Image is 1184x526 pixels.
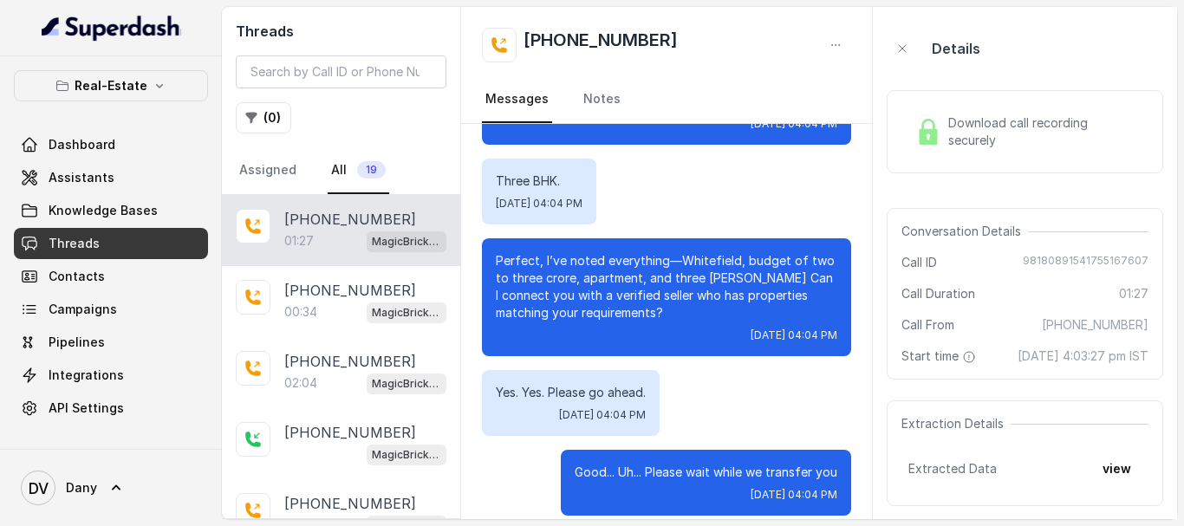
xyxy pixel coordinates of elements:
[49,367,124,384] span: Integrations
[14,327,208,358] a: Pipelines
[372,446,441,464] p: MagicBricks - Lead Qualification Assistant
[236,55,446,88] input: Search by Call ID or Phone Number
[901,223,1028,240] span: Conversation Details
[14,228,208,259] a: Threads
[372,233,441,250] p: MagicBricks - Lead Qualification Assistant
[482,76,552,123] a: Messages
[49,301,117,318] span: Campaigns
[49,169,114,186] span: Assistants
[14,261,208,292] a: Contacts
[49,235,100,252] span: Threads
[75,75,147,96] p: Real-Estate
[1092,453,1142,484] button: view
[284,232,314,250] p: 01:27
[49,136,115,153] span: Dashboard
[236,147,300,194] a: Assigned
[49,334,105,351] span: Pipelines
[482,76,851,123] nav: Tabs
[14,195,208,226] a: Knowledge Bases
[284,209,416,230] p: [PHONE_NUMBER]
[751,488,837,502] span: [DATE] 04:04 PM
[284,280,416,301] p: [PHONE_NUMBER]
[236,102,291,133] button: (0)
[328,147,389,194] a: All19
[751,328,837,342] span: [DATE] 04:04 PM
[496,197,582,211] span: [DATE] 04:04 PM
[908,460,997,477] span: Extracted Data
[901,347,979,365] span: Start time
[496,384,646,401] p: Yes. Yes. Please go ahead.
[948,114,1142,149] span: Download call recording securely
[14,464,208,512] a: Dany
[524,28,678,62] h2: [PHONE_NUMBER]
[236,147,446,194] nav: Tabs
[357,161,386,179] span: 19
[575,464,837,481] p: Good... Uh... Please wait while we transfer you
[14,294,208,325] a: Campaigns
[49,268,105,285] span: Contacts
[1023,254,1148,271] span: 98180891541755167607
[496,252,837,321] p: Perfect, I’ve noted everything—Whitefield, budget of two to three crore, apartment, and three [PE...
[284,303,317,321] p: 00:34
[901,316,954,334] span: Call From
[49,202,158,219] span: Knowledge Bases
[14,393,208,424] a: API Settings
[1119,285,1148,302] span: 01:27
[284,351,416,372] p: [PHONE_NUMBER]
[236,21,446,42] h2: Threads
[580,76,624,123] a: Notes
[14,162,208,193] a: Assistants
[42,14,181,42] img: light.svg
[901,254,937,271] span: Call ID
[284,422,416,443] p: [PHONE_NUMBER]
[1018,347,1148,365] span: [DATE] 4:03:27 pm IST
[14,360,208,391] a: Integrations
[751,117,837,131] span: [DATE] 04:04 PM
[496,172,582,190] p: Three BHK.
[66,479,97,497] span: Dany
[901,285,975,302] span: Call Duration
[901,415,1011,432] span: Extraction Details
[932,38,980,59] p: Details
[14,70,208,101] button: Real-Estate
[372,375,441,393] p: MagicBricks - Lead Qualification Assistant
[284,493,416,514] p: [PHONE_NUMBER]
[29,479,49,497] text: DV
[14,129,208,160] a: Dashboard
[49,399,124,417] span: API Settings
[915,119,941,145] img: Lock Icon
[372,304,441,321] p: MagicBricks - Lead Qualification Assistant
[559,408,646,422] span: [DATE] 04:04 PM
[284,374,317,392] p: 02:04
[1042,316,1148,334] span: [PHONE_NUMBER]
